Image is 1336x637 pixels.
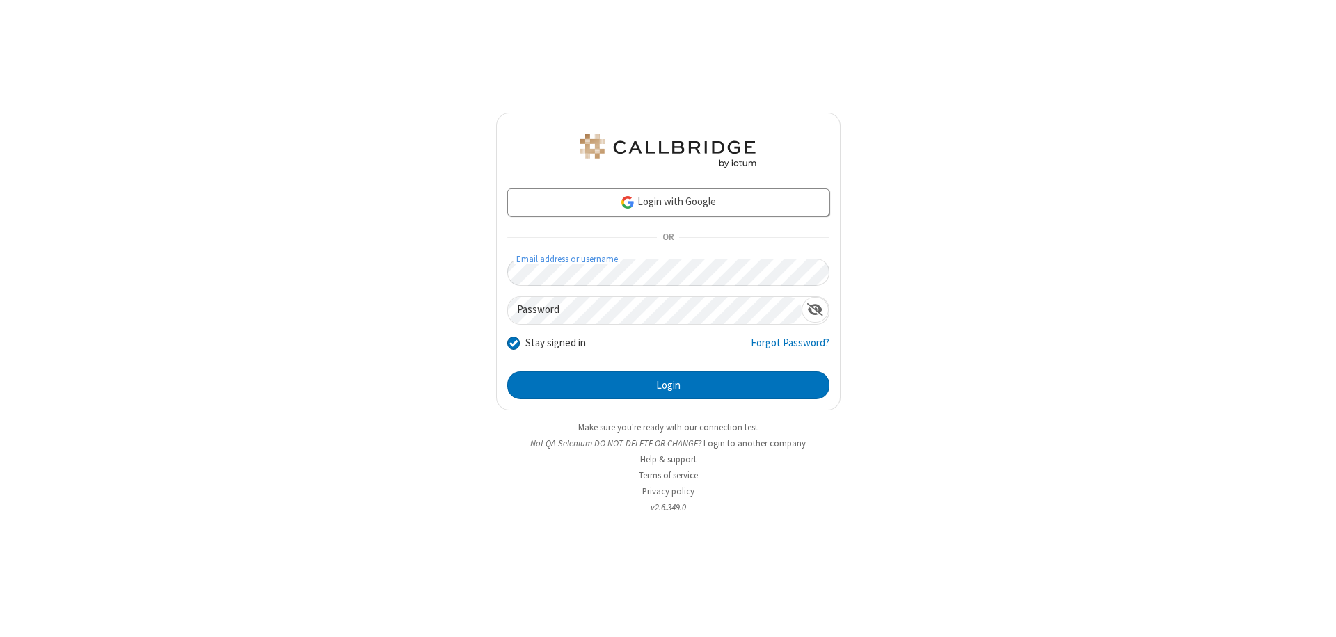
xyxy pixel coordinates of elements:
img: google-icon.png [620,195,635,210]
a: Make sure you're ready with our connection test [578,421,758,433]
button: Login [507,371,829,399]
a: Terms of service [639,469,698,481]
button: Login to another company [703,437,806,450]
input: Password [508,297,802,324]
label: Stay signed in [525,335,586,351]
a: Forgot Password? [751,335,829,362]
li: Not QA Selenium DO NOT DELETE OR CHANGE? [496,437,841,450]
a: Help & support [640,453,697,465]
a: Privacy policy [642,485,694,497]
img: QA Selenium DO NOT DELETE OR CHANGE [578,134,758,168]
input: Email address or username [507,259,829,286]
li: v2.6.349.0 [496,501,841,514]
span: OR [657,228,679,248]
a: Login with Google [507,188,829,216]
div: Show password [802,297,829,323]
